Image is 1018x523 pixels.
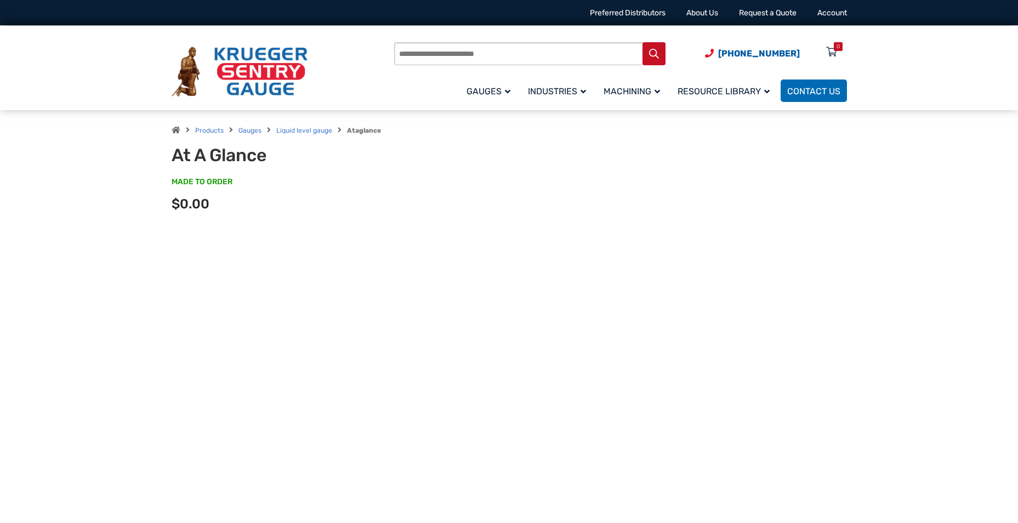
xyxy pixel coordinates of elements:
a: Products [195,127,224,134]
span: $0.00 [172,196,209,212]
span: [PHONE_NUMBER] [718,48,800,59]
span: Machining [604,86,660,96]
a: Industries [521,78,597,104]
span: Industries [528,86,586,96]
a: Contact Us [781,79,847,102]
span: Resource Library [678,86,770,96]
a: About Us [686,8,718,18]
a: Gauges [460,78,521,104]
a: Preferred Distributors [590,8,666,18]
a: Liquid level gauge [276,127,332,134]
a: Phone Number (920) 434-8860 [705,47,800,60]
a: Account [817,8,847,18]
span: MADE TO ORDER [172,177,232,187]
strong: Ataglance [347,127,381,134]
img: Krueger Sentry Gauge [172,47,308,97]
a: Resource Library [671,78,781,104]
a: Gauges [238,127,261,134]
span: Gauges [467,86,510,96]
a: Request a Quote [739,8,797,18]
a: Machining [597,78,671,104]
div: 0 [837,42,840,51]
h1: At A Glance [172,145,442,166]
span: Contact Us [787,86,840,96]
